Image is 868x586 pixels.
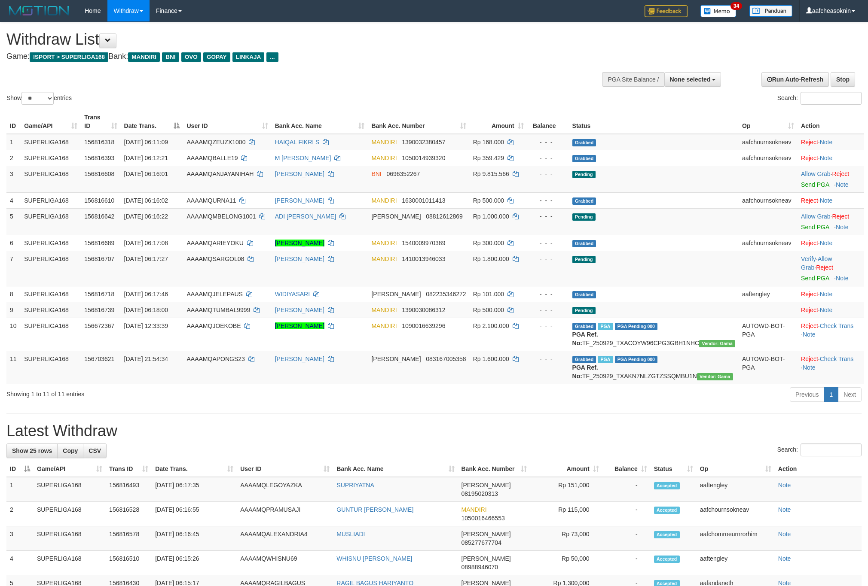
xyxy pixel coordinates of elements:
[275,322,324,329] a: [PERSON_NAME]
[81,109,120,134] th: Trans ID: activate to sort column ascending
[798,166,864,192] td: ·
[152,461,237,477] th: Date Trans.: activate to sort column ascending
[21,302,81,318] td: SUPERLIGA168
[838,387,862,402] a: Next
[801,240,818,246] a: Reject
[790,387,824,402] a: Previous
[798,192,864,208] td: ·
[30,52,108,62] span: ISPORT > SUPERLIGA168
[801,139,818,146] a: Reject
[602,551,651,575] td: -
[21,166,81,192] td: SUPERLIGA168
[801,322,818,329] a: Reject
[89,447,101,454] span: CSV
[6,526,34,551] td: 3
[572,307,596,314] span: Pending
[473,155,504,161] span: Rp 359.429
[6,109,21,134] th: ID
[124,255,168,262] span: [DATE] 06:17:27
[186,155,238,161] span: AAAAMQBALLE19
[6,134,21,150] td: 1
[186,240,243,246] span: AAAAMQARIEYOKU
[739,318,798,351] td: AUTOWD-BOT-PGA
[615,356,658,363] span: PGA Pending
[801,92,862,105] input: Search:
[106,477,152,502] td: 156816493
[820,155,833,161] a: Note
[801,291,818,298] a: Reject
[402,139,445,146] span: Copy 1390032380457 to clipboard
[654,556,680,563] span: Accepted
[462,515,505,522] span: Copy 1050016466553 to clipboard
[697,477,775,502] td: aaftengley
[34,477,106,502] td: SUPERLIGA168
[6,422,862,440] h1: Latest Withdraw
[739,192,798,208] td: aafchournsokneav
[462,555,511,562] span: [PERSON_NAME]
[21,208,81,235] td: SUPERLIGA168
[801,170,830,177] a: Allow Grab
[6,286,21,302] td: 8
[371,291,421,298] span: [PERSON_NAME]
[462,531,511,537] span: [PERSON_NAME]
[572,356,596,363] span: Grabbed
[275,213,336,220] a: ADI [PERSON_NAME]
[598,323,613,330] span: Marked by aafsengchandara
[473,213,509,220] span: Rp 1.000.000
[572,139,596,146] span: Grabbed
[6,166,21,192] td: 3
[21,134,81,150] td: SUPERLIGA168
[531,239,565,247] div: - - -
[531,290,565,298] div: - - -
[778,506,791,513] a: Note
[186,139,245,146] span: AAAAMQZEUZX1000
[572,331,598,346] b: PGA Ref. No:
[336,555,412,562] a: WHISNU [PERSON_NAME]
[186,307,250,313] span: AAAAMQTUMBAL9999
[186,197,236,204] span: AAAAMQURNA11
[798,286,864,302] td: ·
[798,302,864,318] td: ·
[801,255,816,262] a: Verify
[186,213,256,220] span: AAAAMQMBELONG1001
[697,526,775,551] td: aafchomroeurnrorhim
[84,291,114,298] span: 156816718
[572,171,596,178] span: Pending
[820,240,833,246] a: Note
[84,155,114,161] span: 156816393
[106,502,152,526] td: 156816528
[83,443,107,458] a: CSV
[820,307,833,313] a: Note
[6,302,21,318] td: 9
[186,170,254,177] span: AAAAMQANJAYANIHAH
[572,256,596,263] span: Pending
[739,286,798,302] td: aaftengley
[336,506,413,513] a: GUNTUR [PERSON_NAME]
[84,197,114,204] span: 156816610
[21,235,81,251] td: SUPERLIGA168
[237,526,333,551] td: AAAAMQALEXANDRIA4
[402,307,445,313] span: Copy 1390030086312 to clipboard
[21,286,81,302] td: SUPERLIGA168
[84,255,114,262] span: 156816707
[531,322,565,330] div: - - -
[824,387,838,402] a: 1
[237,477,333,502] td: AAAAMQLEGOYAZKA
[181,52,201,62] span: OVO
[778,531,791,537] a: Note
[572,155,596,162] span: Grabbed
[6,502,34,526] td: 2
[462,490,498,497] span: Copy 08195020313 to clipboard
[531,154,565,162] div: - - -
[651,461,697,477] th: Status: activate to sort column ascending
[6,150,21,166] td: 2
[664,72,721,87] button: None selected
[426,213,463,220] span: Copy 08812612869 to clipboard
[186,322,241,329] span: AAAAMQJOEKOBE
[462,506,487,513] span: MANDIRI
[402,322,445,329] span: Copy 1090016639296 to clipboard
[6,251,21,286] td: 7
[6,477,34,502] td: 1
[820,139,833,146] a: Note
[530,526,602,551] td: Rp 73,000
